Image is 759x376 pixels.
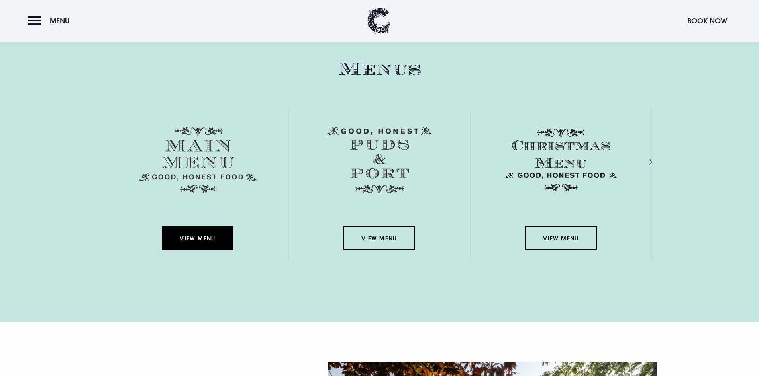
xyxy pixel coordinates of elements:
img: Menu main menu [139,127,257,193]
a: View Menu [525,226,597,250]
img: Menu puds and port [327,127,432,194]
span: Menu [50,16,70,25]
img: Christmas Menu SVG [502,127,620,193]
img: Clandeboye Lodge [367,8,390,34]
h2: Menus [107,59,652,80]
button: Menu [28,12,74,29]
button: Book Now [683,12,731,29]
a: View Menu [162,226,233,250]
a: View Menu [343,226,415,250]
div: Next slide [638,156,646,168]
